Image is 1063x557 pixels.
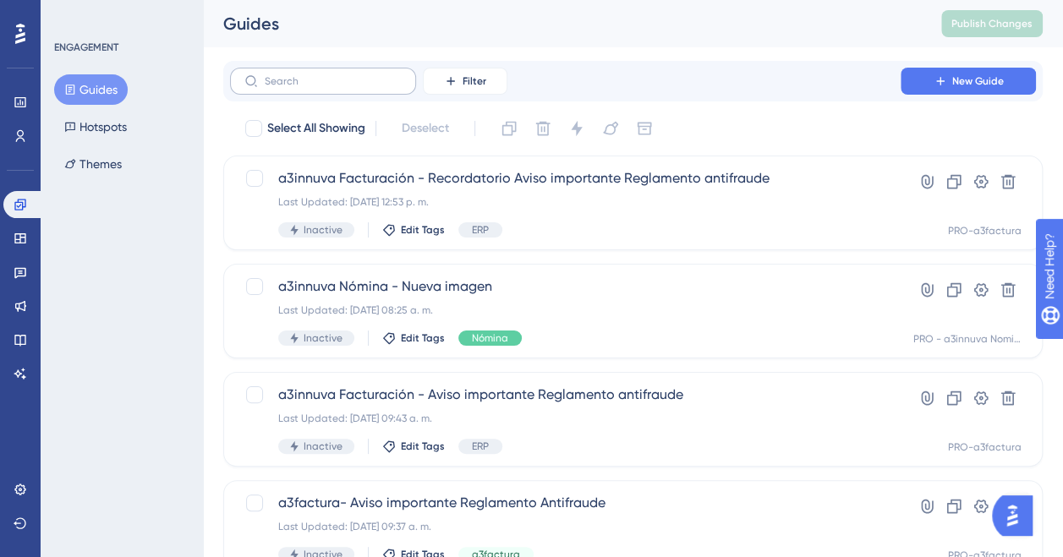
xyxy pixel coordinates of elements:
[901,68,1036,95] button: New Guide
[223,12,899,35] div: Guides
[54,74,128,105] button: Guides
[401,223,445,237] span: Edit Tags
[278,276,852,297] span: a3innuva Nómina - Nueva imagen
[992,490,1043,541] iframe: UserGuiding AI Assistant Launcher
[401,331,445,345] span: Edit Tags
[278,520,852,533] div: Last Updated: [DATE] 09:37 a. m.
[401,440,445,453] span: Edit Tags
[472,331,508,345] span: Nómina
[948,224,1022,238] div: PRO-a3factura
[278,385,852,405] span: a3innuva Facturación - Aviso importante Reglamento antifraude
[304,331,342,345] span: Inactive
[952,74,1004,88] span: New Guide
[265,75,402,87] input: Search
[40,4,106,25] span: Need Help?
[382,223,445,237] button: Edit Tags
[948,440,1022,454] div: PRO-a3factura
[278,195,852,209] div: Last Updated: [DATE] 12:53 p. m.
[278,168,852,188] span: a3innuva Facturación - Recordatorio Aviso importante Reglamento antifraude
[304,223,342,237] span: Inactive
[463,74,486,88] span: Filter
[278,412,852,425] div: Last Updated: [DATE] 09:43 a. m.
[472,223,489,237] span: ERP
[913,332,1022,346] div: PRO - a3innuva Nomina
[54,149,132,179] button: Themes
[382,331,445,345] button: Edit Tags
[951,17,1033,30] span: Publish Changes
[382,440,445,453] button: Edit Tags
[386,113,464,144] button: Deselect
[423,68,507,95] button: Filter
[402,118,449,139] span: Deselect
[941,10,1043,37] button: Publish Changes
[278,303,852,317] div: Last Updated: [DATE] 08:25 a. m.
[54,41,118,54] div: ENGAGEMENT
[267,118,365,139] span: Select All Showing
[304,440,342,453] span: Inactive
[472,440,489,453] span: ERP
[54,112,137,142] button: Hotspots
[278,493,852,513] span: a3factura- Aviso importante Reglamento Antifraude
